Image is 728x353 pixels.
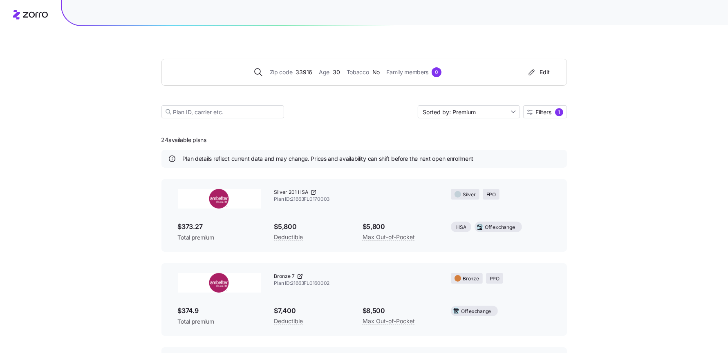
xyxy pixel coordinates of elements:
span: Bronze [463,275,479,283]
input: Plan ID, carrier etc. [161,105,284,118]
div: 0 [432,67,441,77]
span: 24 available plans [161,136,206,144]
span: EPO [486,191,496,199]
span: Plan ID: 21663FL0170003 [274,196,438,203]
button: Edit [524,66,553,79]
span: 30 [333,68,340,77]
span: Family members [386,68,428,77]
span: $5,800 [363,222,438,232]
span: Off exchange [485,224,515,231]
span: Filters [536,109,552,115]
span: Deductible [274,316,303,326]
span: $5,800 [274,222,349,232]
span: HSA [456,224,466,231]
span: $8,500 [363,306,438,316]
span: PPO [490,275,500,283]
img: Ambetter [178,189,261,209]
input: Sort by [418,105,520,118]
span: Age [319,68,329,77]
span: Total premium [178,317,261,326]
span: $7,400 [274,306,349,316]
span: $374.9 [178,306,261,316]
span: Bronze 7 [274,273,295,280]
span: $373.27 [178,222,261,232]
span: Silver [463,191,476,199]
span: Off exchange [461,308,491,315]
span: No [372,68,380,77]
span: Tobacco [347,68,369,77]
span: Max Out-of-Pocket [363,232,415,242]
img: Ambetter [178,273,261,293]
span: Plan details reflect current data and may change. Prices and availability can shift before the ne... [183,155,474,163]
span: Max Out-of-Pocket [363,316,415,326]
span: Silver 201 HSA [274,189,309,196]
span: Deductible [274,232,303,242]
span: Total premium [178,233,261,242]
span: Plan ID: 21663FL0160002 [274,280,438,287]
div: 1 [555,108,563,116]
span: Zip code [270,68,293,77]
span: 33916 [296,68,312,77]
button: Filters1 [523,105,567,118]
div: Edit [527,68,550,76]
